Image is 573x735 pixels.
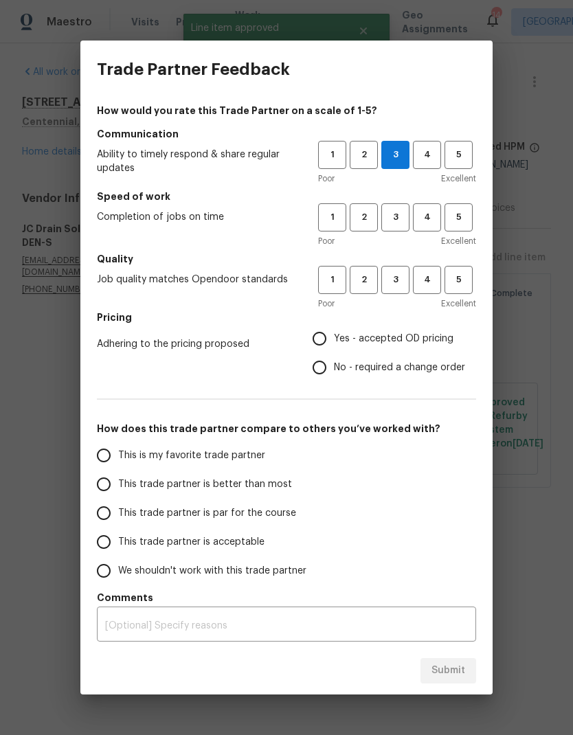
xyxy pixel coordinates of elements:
[318,141,346,169] button: 1
[97,441,476,585] div: How does this trade partner compare to others you’ve worked with?
[413,203,441,231] button: 4
[413,141,441,169] button: 4
[445,203,473,231] button: 5
[97,127,476,141] h5: Communication
[97,422,476,436] h5: How does this trade partner compare to others you’ve worked with?
[118,506,296,521] span: This trade partner is par for the course
[97,273,296,286] span: Job quality matches Opendoor standards
[383,272,408,288] span: 3
[351,210,377,225] span: 2
[97,60,290,79] h3: Trade Partner Feedback
[334,332,453,346] span: Yes - accepted OD pricing
[118,535,265,550] span: This trade partner is acceptable
[319,272,345,288] span: 1
[97,190,476,203] h5: Speed of work
[319,147,345,163] span: 1
[441,297,476,310] span: Excellent
[97,104,476,117] h4: How would you rate this Trade Partner on a scale of 1-5?
[382,147,409,163] span: 3
[318,234,335,248] span: Poor
[441,234,476,248] span: Excellent
[414,210,440,225] span: 4
[97,337,291,351] span: Adhering to the pricing proposed
[351,272,377,288] span: 2
[381,266,409,294] button: 3
[313,324,476,382] div: Pricing
[446,147,471,163] span: 5
[318,203,346,231] button: 1
[446,272,471,288] span: 5
[97,252,476,266] h5: Quality
[413,266,441,294] button: 4
[383,210,408,225] span: 3
[118,564,306,578] span: We shouldn't work with this trade partner
[446,210,471,225] span: 5
[319,210,345,225] span: 1
[381,141,409,169] button: 3
[414,147,440,163] span: 4
[350,266,378,294] button: 2
[97,148,296,175] span: Ability to timely respond & share regular updates
[118,477,292,492] span: This trade partner is better than most
[350,141,378,169] button: 2
[445,141,473,169] button: 5
[318,297,335,310] span: Poor
[414,272,440,288] span: 4
[350,203,378,231] button: 2
[118,449,265,463] span: This is my favorite trade partner
[318,266,346,294] button: 1
[381,203,409,231] button: 3
[97,310,476,324] h5: Pricing
[334,361,465,375] span: No - required a change order
[318,172,335,185] span: Poor
[351,147,377,163] span: 2
[445,266,473,294] button: 5
[441,172,476,185] span: Excellent
[97,210,296,224] span: Completion of jobs on time
[97,591,476,604] h5: Comments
